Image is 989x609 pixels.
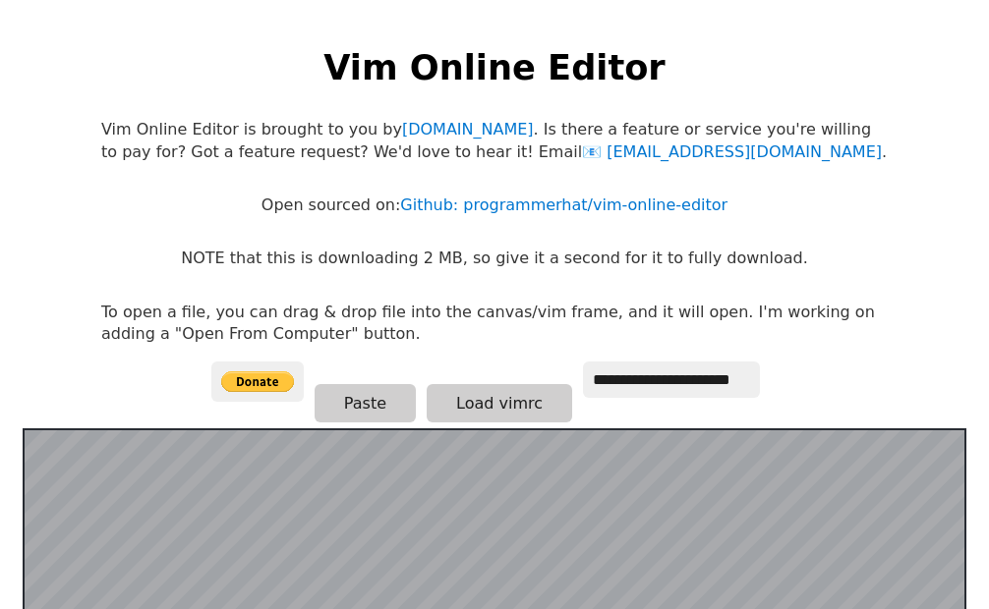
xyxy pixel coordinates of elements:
[262,194,727,216] p: Open sourced on:
[315,384,416,422] button: Paste
[101,302,888,346] p: To open a file, you can drag & drop file into the canvas/vim frame, and it will open. I'm working...
[101,119,888,163] p: Vim Online Editor is brought to you by . Is there a feature or service you're willing to pay for?...
[402,120,534,138] a: [DOMAIN_NAME]
[400,195,727,214] a: Github: programmerhat/vim-online-editor
[181,248,807,269] p: NOTE that this is downloading 2 MB, so give it a second for it to fully download.
[323,43,665,91] h1: Vim Online Editor
[582,142,882,161] a: [EMAIL_ADDRESS][DOMAIN_NAME]
[427,384,572,422] button: Load vimrc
